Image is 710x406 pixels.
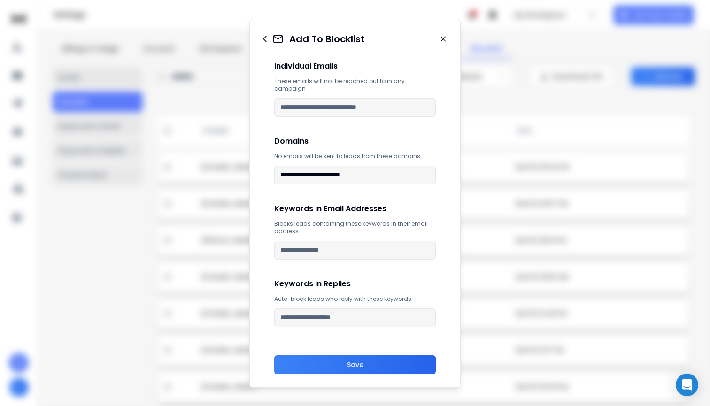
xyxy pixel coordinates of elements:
[274,77,436,92] p: These emails will not be reached out to in any campaign
[274,220,436,235] p: Blocks leads containing these keywords in their email address
[274,203,436,214] h1: Keywords in Email Addresses
[289,32,365,46] h1: Add To Blocklist
[274,153,436,160] p: No emails will be sent to leads from these domains
[274,61,436,72] h1: Individual Emails
[274,136,436,147] h1: Domains
[274,355,436,374] button: Save
[274,295,436,303] p: Auto-block leads who reply with these keywords.
[676,374,698,396] div: Open Intercom Messenger
[274,278,436,290] h1: Keywords in Replies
